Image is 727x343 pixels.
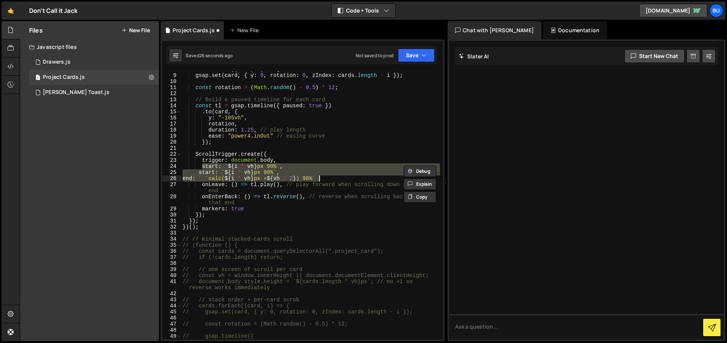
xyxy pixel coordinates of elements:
[162,206,181,212] div: 29
[459,53,489,60] h2: Slater AI
[404,179,436,190] button: Explain
[162,260,181,266] div: 38
[162,254,181,260] div: 37
[230,27,262,34] div: New File
[162,127,181,133] div: 18
[29,85,159,100] div: 16338/44169.js
[162,279,181,291] div: 41
[162,109,181,115] div: 15
[162,321,181,327] div: 47
[543,21,607,39] div: Documentation
[162,182,181,194] div: 27
[162,72,181,78] div: 9
[162,151,181,157] div: 22
[29,6,78,15] div: Don't Call it Jack
[162,303,181,309] div: 44
[43,89,109,96] div: [PERSON_NAME] Toast.js
[162,115,181,121] div: 16
[162,194,181,206] div: 28
[162,297,181,303] div: 43
[199,52,232,59] div: 26 seconds ago
[162,145,181,151] div: 21
[162,133,181,139] div: 19
[162,242,181,248] div: 35
[36,75,40,81] span: 1
[162,333,181,339] div: 49
[162,85,181,91] div: 11
[356,52,393,59] div: Not saved to prod
[162,266,181,273] div: 39
[29,55,159,70] div: 16338/44175.js
[710,4,723,17] a: Bu
[162,157,181,163] div: 23
[404,191,436,203] button: Copy
[20,39,159,55] div: Javascript files
[173,27,215,34] div: Project Cards.js
[162,139,181,145] div: 20
[162,78,181,85] div: 10
[398,49,435,62] button: Save
[29,70,159,85] div: 16338/44166.js
[43,59,70,66] div: Drawers.js
[162,97,181,103] div: 13
[639,4,707,17] a: [DOMAIN_NAME]
[162,327,181,333] div: 48
[162,163,181,169] div: 24
[162,291,181,297] div: 42
[162,169,181,175] div: 25
[162,218,181,224] div: 31
[162,248,181,254] div: 36
[162,273,181,279] div: 40
[162,236,181,242] div: 34
[122,27,150,33] button: New File
[624,49,685,63] button: Start new chat
[162,103,181,109] div: 14
[332,4,395,17] button: Code + Tools
[162,315,181,321] div: 46
[162,224,181,230] div: 32
[404,166,436,177] button: Debug
[162,91,181,97] div: 12
[448,21,541,39] div: Chat with [PERSON_NAME]
[162,175,181,182] div: 26
[186,52,232,59] div: Saved
[162,309,181,315] div: 45
[2,2,20,20] a: 🤙
[162,212,181,218] div: 30
[29,26,43,34] h2: Files
[162,121,181,127] div: 17
[43,74,85,81] div: Project Cards.js
[162,230,181,236] div: 33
